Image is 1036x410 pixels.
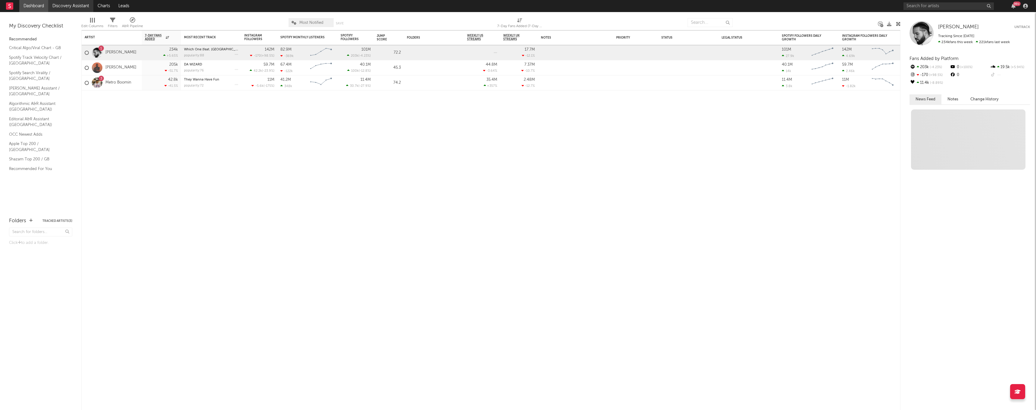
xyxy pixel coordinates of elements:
[361,48,371,52] div: 101M
[941,94,964,104] button: Notes
[782,54,794,58] div: 27.9k
[928,74,943,77] span: +98.5 %
[184,48,246,51] a: Which One (feat. [GEOGRAPHIC_DATA])
[108,23,117,30] div: Filters
[929,66,942,69] span: -4.23 %
[184,54,204,57] div: popularity: 88
[964,94,1005,104] button: Change History
[184,78,238,81] div: They Wanna Have Fun
[184,48,238,51] div: Which One (feat. Central Cee)
[842,48,852,52] div: 142M
[280,63,292,67] div: 67.4M
[484,84,497,88] div: +357 %
[9,116,66,128] a: Editorial A&R Assistant ([GEOGRAPHIC_DATA])
[842,54,855,58] div: 4.69k
[307,75,335,90] svg: Chart title
[377,64,401,71] div: 45.3
[910,79,950,87] div: 11.4k
[524,63,535,67] div: 7.37M
[1010,66,1024,69] span: +5.94 %
[990,71,1030,79] div: --
[9,166,66,172] a: Recommended For You
[351,54,358,58] span: 203k
[169,48,178,52] div: 234k
[950,63,990,71] div: 0
[9,36,72,43] div: Recommended
[81,15,103,33] div: Edit Columns
[165,69,178,73] div: -51.7 %
[616,36,640,39] div: Priority
[782,78,792,82] div: 11.4M
[336,22,344,25] button: Save
[81,23,103,30] div: Edit Columns
[661,36,701,39] div: Status
[42,219,72,222] button: Tracked Artists(3)
[497,15,542,33] div: 7-Day Fans Added (7-Day Fans Added)
[184,63,202,66] a: DA WIZARD
[184,63,238,66] div: DA WIZARD
[9,228,72,236] input: Search for folders...
[184,78,219,81] a: They Wanna Have Fun
[280,69,293,73] div: -122k
[486,63,497,67] div: 44.8M
[163,54,178,58] div: +5.65 %
[938,34,974,38] span: Tracking Since: [DATE]
[299,21,323,25] span: Most Notified
[360,63,371,67] div: 40.1M
[108,15,117,33] div: Filters
[910,94,941,104] button: News Feed
[497,23,542,30] div: 7-Day Fans Added (7-Day Fans Added)
[1013,2,1021,6] div: 99 +
[9,100,66,113] a: Algorithmic A&R Assistant ([GEOGRAPHIC_DATA])
[9,131,66,138] a: OCC Newest Adds
[9,140,66,153] a: Apple Top 200 / [GEOGRAPHIC_DATA]
[280,84,292,88] div: 348k
[351,69,359,73] span: 100k
[184,84,204,87] div: popularity: 72
[377,79,401,87] div: 74.2
[184,69,204,72] div: popularity: 76
[251,84,274,88] div: ( )
[9,217,26,225] div: Folders
[688,18,733,27] input: Search...
[85,36,130,39] div: Artist
[938,24,979,30] a: [PERSON_NAME]
[254,54,261,58] span: -170
[929,81,943,85] span: -8.89 %
[350,84,358,88] span: 30.7k
[263,69,273,73] span: -23.9 %
[959,66,972,69] span: +100 %
[250,69,274,73] div: ( )
[910,63,950,71] div: 203k
[1014,24,1030,30] button: Untrack
[164,84,178,88] div: -41.5 %
[280,54,294,58] div: -369k
[990,63,1030,71] div: 19.5k
[145,34,164,41] span: 7-Day Fans Added
[122,23,143,30] div: A&R Pipeline
[869,60,896,75] svg: Chart title
[910,71,950,79] div: -170
[782,84,792,88] div: 3.8k
[522,84,535,88] div: -12.7 %
[168,78,178,82] div: 42.8k
[483,69,497,73] div: -3.64 %
[782,34,827,41] div: Spotify Followers Daily Growth
[782,69,791,73] div: 14k
[869,75,896,90] svg: Chart title
[267,78,274,82] div: 11M
[122,15,143,33] div: A&R Pipeline
[255,84,264,88] span: -5.6k
[347,54,371,58] div: ( )
[938,40,973,44] span: 234k fans this week
[842,69,855,73] div: 2.46k
[809,45,836,60] svg: Chart title
[254,69,262,73] span: 42.2k
[521,69,535,73] div: -10.7 %
[377,49,401,56] div: 72.2
[9,70,66,82] a: Spotify Search Virality / [GEOGRAPHIC_DATA]
[250,54,274,58] div: ( )
[503,34,526,41] span: Weekly UK Streams
[9,239,72,247] div: Click to add a folder.
[486,78,497,82] div: 35.4M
